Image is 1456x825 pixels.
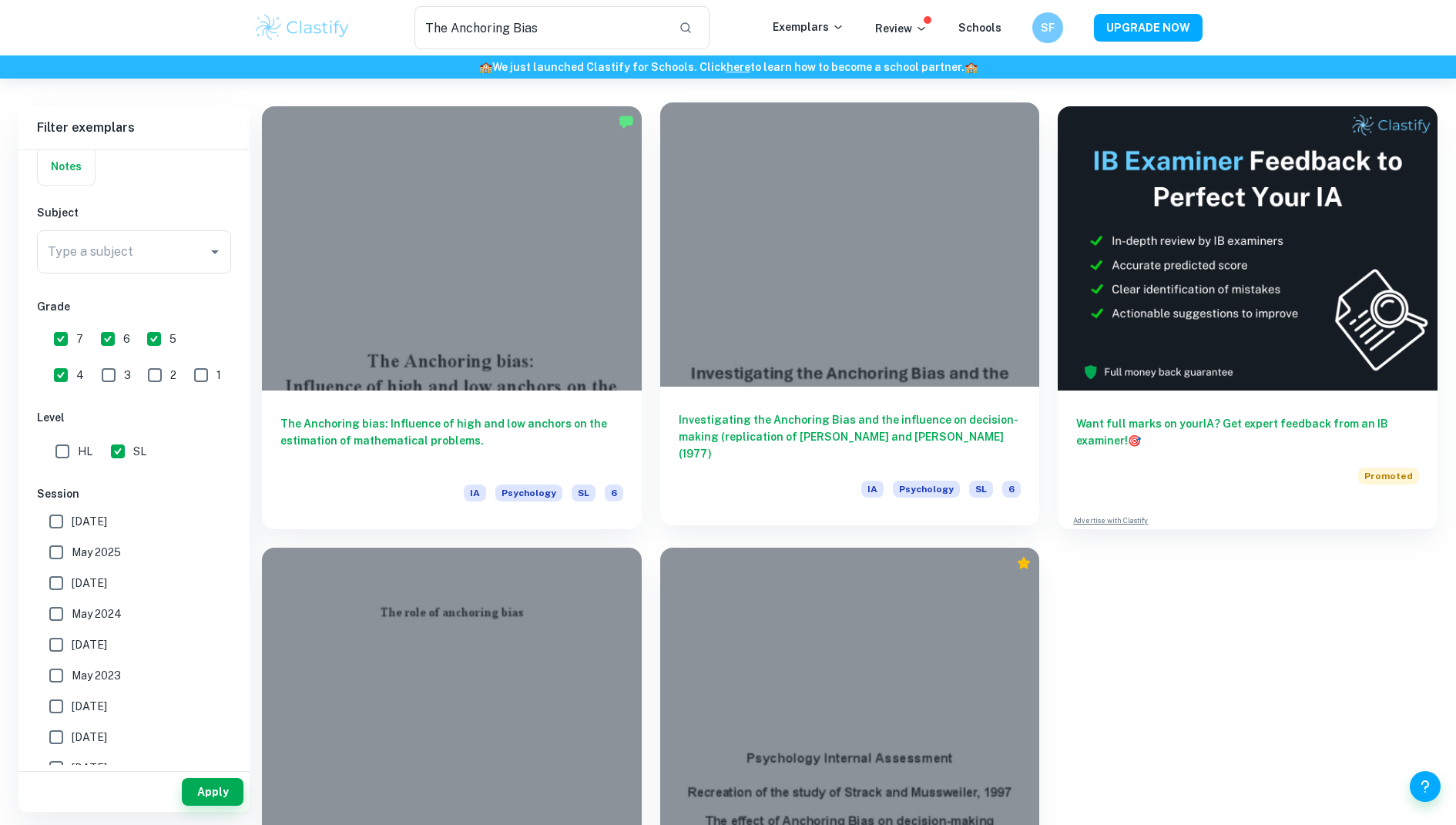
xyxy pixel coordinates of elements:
[1410,771,1441,802] button: Help and Feedback
[619,114,634,129] img: Marked
[969,481,993,498] span: SL
[875,20,928,37] p: Review
[72,729,107,746] span: [DATE]
[1058,106,1438,529] a: Want full marks on yourIA? Get expert feedback from an IB examiner!PromotedAdvertise with Clastify
[76,367,84,384] span: 4
[679,411,1022,462] h6: Investigating the Anchoring Bias and the influence on decision-making (replication of [PERSON_NAM...
[170,367,176,384] span: 2
[72,605,122,622] span: May 2024
[133,443,146,460] span: SL
[72,575,107,592] span: [DATE]
[1016,555,1032,571] div: Premium
[72,760,107,776] span: [DATE]
[1039,19,1057,36] h6: SF
[72,544,121,561] span: May 2025
[773,18,844,35] p: Exemplars
[893,481,960,498] span: Psychology
[124,367,131,384] span: 3
[1094,14,1203,42] button: UPGRADE NOW
[958,22,1001,34] a: Schools
[1058,106,1438,391] img: Thumbnail
[262,106,642,529] a: The Anchoring bias: Influence of high and low anchors on the estimation of mathematical problems....
[1073,515,1148,526] a: Advertise with Clastify
[495,485,562,501] span: Psychology
[37,409,231,426] h6: Level
[1358,468,1419,485] span: Promoted
[123,330,130,347] span: 6
[1128,434,1141,447] span: 🎯
[76,330,83,347] span: 7
[169,330,176,347] span: 5
[1076,415,1419,449] h6: Want full marks on your IA ? Get expert feedback from an IB examiner!
[204,241,226,263] button: Open
[572,485,595,501] span: SL
[253,12,351,43] img: Clastify logo
[464,485,486,501] span: IA
[414,6,666,49] input: Search for any exemplars...
[605,485,623,501] span: 6
[72,636,107,653] span: [DATE]
[72,667,121,684] span: May 2023
[182,778,243,806] button: Apply
[1002,481,1021,498] span: 6
[479,61,492,73] span: 🏫
[660,106,1040,529] a: Investigating the Anchoring Bias and the influence on decision-making (replication of [PERSON_NAM...
[861,481,884,498] span: IA
[38,148,95,185] button: Notes
[3,59,1453,75] h6: We just launched Clastify for Schools. Click to learn how to become a school partner.
[37,298,231,315] h6: Grade
[965,61,978,73] span: 🏫
[37,204,231,221] h6: Subject
[216,367,221,384] span: 1
[1032,12,1063,43] button: SF
[72,698,107,715] span: [DATE]
[726,61,750,73] a: here
[18,106,250,149] h6: Filter exemplars
[280,415,623,466] h6: The Anchoring bias: Influence of high and low anchors on the estimation of mathematical problems.
[72,513,107,530] span: [DATE]
[37,485,231,502] h6: Session
[78,443,92,460] span: HL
